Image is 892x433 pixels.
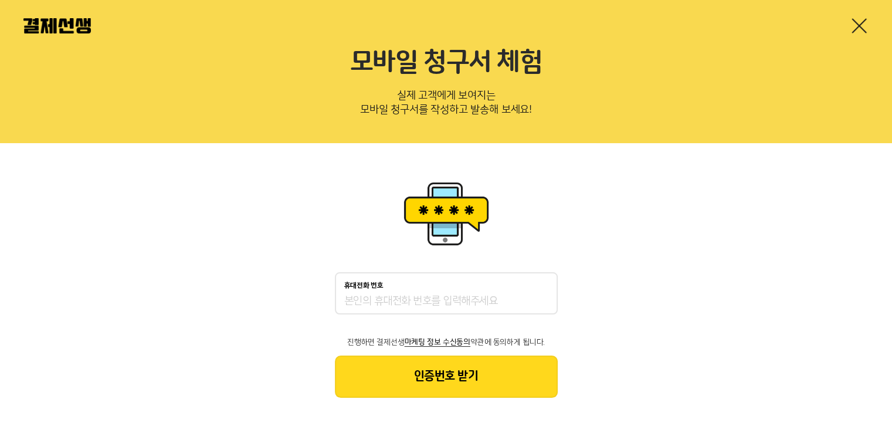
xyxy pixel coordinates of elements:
[405,338,470,346] span: 마케팅 정보 수신동의
[23,86,869,124] p: 실제 고객에게 보여지는 모바일 청구서를 작성하고 발송해 보세요!
[335,338,558,346] p: 진행하면 결제선생 약관에 동의하게 됩니다.
[344,295,548,309] input: 휴대전화 번호
[344,282,384,290] p: 휴대전화 번호
[335,356,558,398] button: 인증번호 받기
[23,18,91,33] img: 결제선생
[23,47,869,79] h2: 모바일 청구서 체험
[399,178,493,249] img: 휴대폰인증 이미지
